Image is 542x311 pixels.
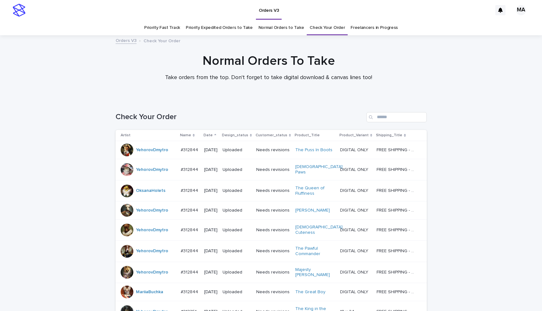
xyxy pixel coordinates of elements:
[116,112,364,122] h1: Check Your Order
[116,220,427,241] tr: YehorovDmytro #312844#312844 [DATE]UploadedNeeds revisions[DEMOGRAPHIC_DATA] Cuteness DIGITAL ONL...
[204,188,217,193] p: [DATE]
[340,226,370,233] p: DIGITAL ONLY
[204,248,217,254] p: [DATE]
[181,187,199,193] p: #312844
[295,267,335,278] a: Majesty [PERSON_NAME]
[256,167,290,172] p: Needs revisions
[204,167,217,172] p: [DATE]
[186,20,253,35] a: Priority Expedited Orders to Take
[223,147,251,153] p: Uploaded
[256,289,290,295] p: Needs revisions
[223,167,251,172] p: Uploaded
[377,146,418,153] p: FREE SHIPPING - preview in 1-2 business days, after your approval delivery will take 5-10 b.d.
[256,147,290,153] p: Needs revisions
[204,270,217,275] p: [DATE]
[113,53,424,69] h1: Normal Orders To Take
[256,248,290,254] p: Needs revisions
[310,20,345,35] a: Check Your Order
[295,164,343,175] a: [DEMOGRAPHIC_DATA] Paws
[376,132,402,139] p: Shipping_Title
[116,180,427,201] tr: OksanaHolets #312844#312844 [DATE]UploadedNeeds revisionsThe Queen of Fluffiness DIGITAL ONLYDIGI...
[377,187,418,193] p: FREE SHIPPING - preview in 1-2 business days, after your approval delivery will take 5-10 b.d.
[181,268,199,275] p: #312844
[340,146,370,153] p: DIGITAL ONLY
[340,268,370,275] p: DIGITAL ONLY
[136,147,168,153] a: YehorovDmytro
[377,247,418,254] p: FREE SHIPPING - preview in 1-2 business days, after your approval delivery will take 5-10 b.d.
[295,186,335,196] a: The Queen of Fluffiness
[256,132,287,139] p: Customer_status
[116,159,427,180] tr: YehorovDmytro #312844#312844 [DATE]UploadedNeeds revisions[DEMOGRAPHIC_DATA] Paws DIGITAL ONLYDIG...
[181,146,199,153] p: #312844
[181,288,199,295] p: #312844
[223,188,251,193] p: Uploaded
[256,270,290,275] p: Needs revisions
[13,4,25,17] img: stacker-logo-s-only.png
[116,37,137,44] a: Orders V3
[136,289,163,295] a: MariiaBuchka
[295,225,343,235] a: [DEMOGRAPHIC_DATA] Cuteness
[204,208,217,213] p: [DATE]
[136,167,168,172] a: YehorovDmytro
[181,166,199,172] p: #312844
[339,132,369,139] p: Product_Variant
[204,227,217,233] p: [DATE]
[181,226,199,233] p: #312844
[116,283,427,301] tr: MariiaBuchka #312844#312844 [DATE]UploadedNeeds revisionsThe Great Boy DIGITAL ONLYDIGITAL ONLY F...
[204,132,213,139] p: Date
[258,20,304,35] a: Normal Orders to Take
[136,227,168,233] a: YehorovDmytro
[116,141,427,159] tr: YehorovDmytro #312844#312844 [DATE]UploadedNeeds revisionsThe Puss In Boots DIGITAL ONLYDIGITAL O...
[377,288,418,295] p: FREE SHIPPING - preview in 1-2 business days, after your approval delivery will take 5-10 b.d.
[340,247,370,254] p: DIGITAL ONLY
[223,208,251,213] p: Uploaded
[377,206,418,213] p: FREE SHIPPING - preview in 1-2 business days, after your approval delivery will take 5-10 b.d.
[181,206,199,213] p: #312844
[223,227,251,233] p: Uploaded
[295,289,325,295] a: The Great Boy
[116,240,427,262] tr: YehorovDmytro #312844#312844 [DATE]UploadedNeeds revisionsThe Pawful Commander DIGITAL ONLYDIGITA...
[340,166,370,172] p: DIGITAL ONLY
[516,5,526,15] div: MA
[295,132,320,139] p: Product_Title
[366,112,427,122] input: Search
[136,270,168,275] a: YehorovDmytro
[136,188,165,193] a: OksanaHolets
[351,20,398,35] a: Freelancers in Progress
[144,37,180,44] p: Check Your Order
[180,132,191,139] p: Name
[256,227,290,233] p: Needs revisions
[256,208,290,213] p: Needs revisions
[204,147,217,153] p: [DATE]
[121,132,130,139] p: Artist
[181,247,199,254] p: #312844
[377,166,418,172] p: FREE SHIPPING - preview in 1-2 business days, after your approval delivery will take 5-10 b.d.
[377,226,418,233] p: FREE SHIPPING - preview in 1-2 business days, after your approval delivery will take 5-10 b.d.
[142,74,396,81] p: Take orders from the top. Don't forget to take digital download & canvas lines too!
[116,201,427,220] tr: YehorovDmytro #312844#312844 [DATE]UploadedNeeds revisions[PERSON_NAME] DIGITAL ONLYDIGITAL ONLY ...
[223,248,251,254] p: Uploaded
[222,132,248,139] p: Design_status
[295,246,335,257] a: The Pawful Commander
[256,188,290,193] p: Needs revisions
[340,206,370,213] p: DIGITAL ONLY
[116,262,427,283] tr: YehorovDmytro #312844#312844 [DATE]UploadedNeeds revisionsMajesty [PERSON_NAME] DIGITAL ONLYDIGIT...
[223,289,251,295] p: Uploaded
[223,270,251,275] p: Uploaded
[340,288,370,295] p: DIGITAL ONLY
[295,208,330,213] a: [PERSON_NAME]
[377,268,418,275] p: FREE SHIPPING - preview in 1-2 business days, after your approval delivery will take 5-10 b.d.
[144,20,180,35] a: Priority Fast Track
[204,289,217,295] p: [DATE]
[340,187,370,193] p: DIGITAL ONLY
[136,208,168,213] a: YehorovDmytro
[295,147,332,153] a: The Puss In Boots
[136,248,168,254] a: YehorovDmytro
